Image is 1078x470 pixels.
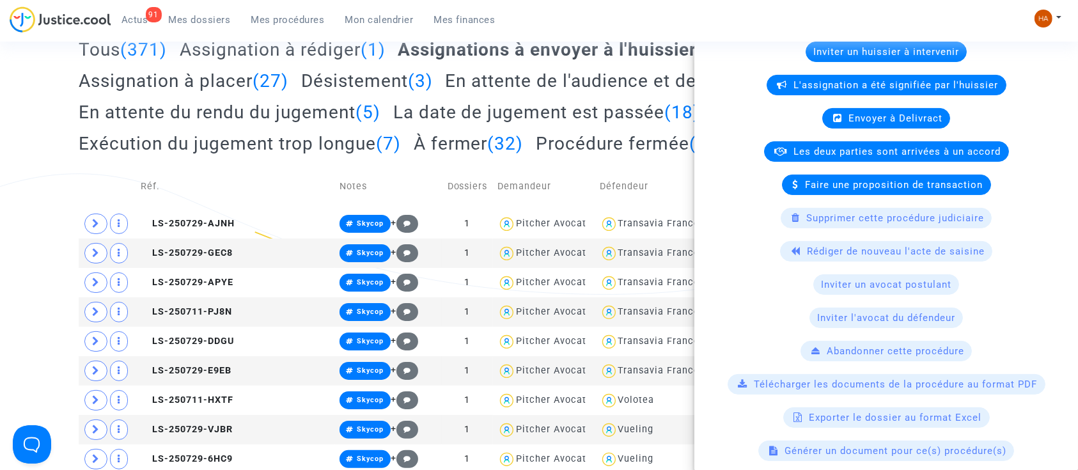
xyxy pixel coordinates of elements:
[442,297,493,327] td: 1
[497,450,516,469] img: icon-user.svg
[159,10,241,29] a: Mes dossiers
[355,102,380,123] span: (5)
[618,218,700,229] div: Transavia France
[442,415,493,444] td: 1
[357,396,384,404] span: Skycop
[335,164,442,209] td: Notes
[79,132,401,155] h2: Exécution du jugement trop longue
[600,274,618,292] img: icon-user.svg
[434,14,496,26] span: Mes finances
[357,308,384,316] span: Skycop
[169,14,231,26] span: Mes dossiers
[376,133,401,154] span: (7)
[497,303,516,322] img: icon-user.svg
[516,218,586,229] div: Pitcher Avocat
[442,164,493,209] td: Dossiers
[442,386,493,415] td: 1
[180,38,386,61] h2: Assignation à rédiger
[817,312,955,324] span: Inviter l'avocat du défendeur
[357,425,384,434] span: Skycop
[497,333,516,351] img: icon-user.svg
[357,249,384,257] span: Skycop
[79,70,288,92] h2: Assignation à placer
[807,246,985,257] span: Rédiger de nouveau l'acte de saisine
[141,336,234,347] span: LS-250729-DDGU
[357,455,384,463] span: Skycop
[600,215,618,233] img: icon-user.svg
[665,102,701,123] span: (18)
[141,424,233,435] span: LS-250729-VJBR
[794,79,999,91] span: L'assignation a été signifiée par l'huissier
[618,424,654,435] div: Vueling
[141,395,233,405] span: LS-250711-HXTF
[241,10,335,29] a: Mes procédures
[357,366,384,375] span: Skycop
[141,247,233,258] span: LS-250729-GEC8
[618,453,654,464] div: Vueling
[391,453,418,464] span: +
[398,38,732,61] h2: Assignations à envoyer à l'huissier
[393,101,701,123] h2: La date de jugement est passée
[488,133,524,154] span: (32)
[516,306,586,317] div: Pitcher Avocat
[516,336,586,347] div: Pitcher Avocat
[497,362,516,380] img: icon-user.svg
[618,395,655,405] div: Volotea
[391,423,418,434] span: +
[111,10,159,29] a: 91Actus
[497,421,516,439] img: icon-user.svg
[13,425,51,464] iframe: Help Scout Beacon - Open
[391,306,418,317] span: +
[141,365,231,376] span: LS-250729-E9EB
[600,362,618,380] img: icon-user.svg
[806,179,983,191] span: Faire une proposition de transaction
[848,113,942,124] span: Envoyer à Delivract
[391,276,418,287] span: +
[121,14,148,26] span: Actus
[141,453,233,464] span: LS-250729-6HC9
[253,70,288,91] span: (27)
[442,209,493,239] td: 1
[497,244,516,263] img: icon-user.svg
[600,450,618,469] img: icon-user.svg
[79,38,167,61] h2: Tous
[618,365,700,376] div: Transavia France
[618,277,700,288] div: Transavia France
[516,247,586,258] div: Pitcher Avocat
[442,268,493,297] td: 1
[754,379,1038,390] span: Télécharger les documents de la procédure au format PDF
[497,274,516,292] img: icon-user.svg
[141,306,232,317] span: LS-250711-PJ8N
[251,14,325,26] span: Mes procédures
[516,365,586,376] div: Pitcher Avocat
[827,345,964,357] span: Abandonner cette procédure
[600,244,618,263] img: icon-user.svg
[618,306,700,317] div: Transavia France
[391,217,418,228] span: +
[120,39,167,60] span: (371)
[600,421,618,439] img: icon-user.svg
[516,277,586,288] div: Pitcher Avocat
[345,14,414,26] span: Mon calendrier
[146,7,162,22] div: 91
[595,164,709,209] td: Défendeur
[361,39,386,60] span: (1)
[141,277,233,288] span: LS-250729-APYE
[497,391,516,410] img: icon-user.svg
[391,335,418,346] span: +
[442,356,493,386] td: 1
[809,412,982,423] span: Exporter le dossier au format Excel
[391,247,418,258] span: +
[536,132,725,155] h2: Procédure fermée
[442,327,493,356] td: 1
[391,364,418,375] span: +
[618,336,700,347] div: Transavia France
[442,239,493,268] td: 1
[806,212,984,224] span: Supprimer cette procédure judiciaire
[493,164,595,209] td: Demandeur
[10,6,111,33] img: jc-logo.svg
[414,132,524,155] h2: À fermer
[600,303,618,322] img: icon-user.svg
[785,445,1006,457] span: Générer un document pour ce(s) procédure(s)
[600,391,618,410] img: icon-user.svg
